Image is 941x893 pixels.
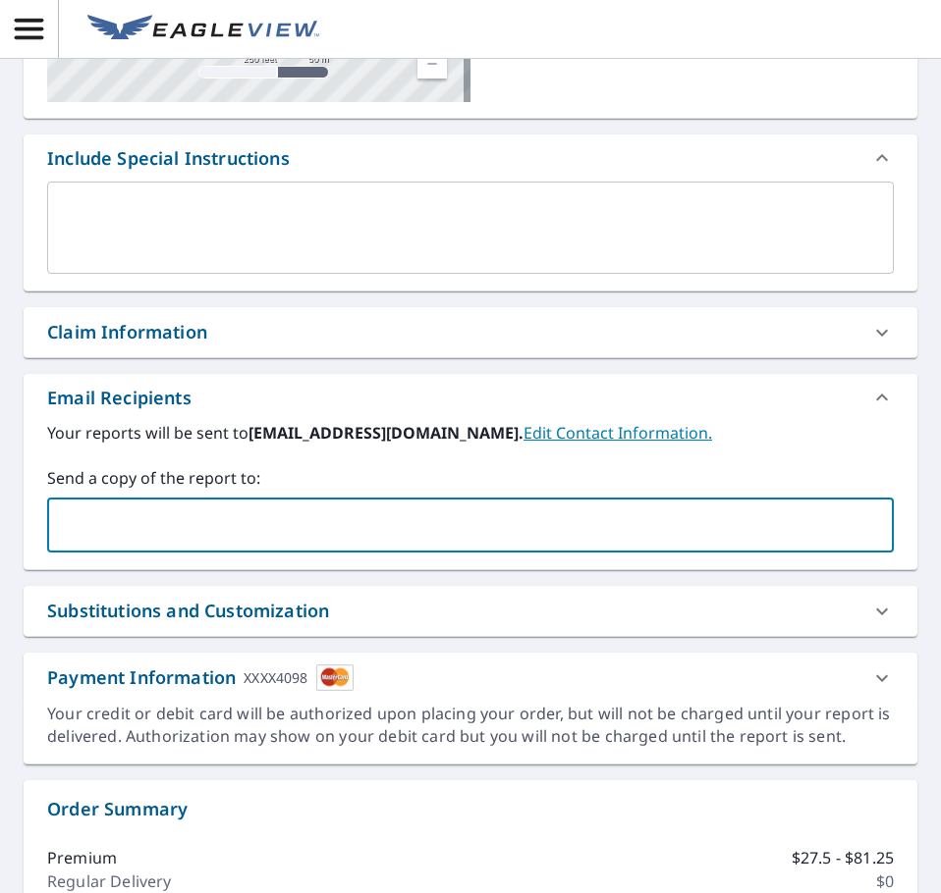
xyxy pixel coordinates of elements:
div: Substitutions and Customization [24,586,917,636]
div: Email Recipients [24,374,917,421]
label: Your reports will be sent to [47,421,894,445]
p: Order Summary [47,796,894,822]
div: XXXX4098 [244,664,307,691]
div: Payment Information [47,664,354,691]
div: Claim Information [47,319,207,345]
div: Payment InformationXXXX4098cardImage [24,653,917,703]
img: cardImage [316,664,354,691]
p: Regular Delivery [47,869,171,893]
div: Claim Information [24,307,917,357]
div: Include Special Instructions [47,145,290,172]
div: Your credit or debit card will be authorized upon placing your order, but will not be charged unt... [47,703,894,748]
p: Premium [47,846,117,869]
a: EV Logo [76,3,331,56]
p: $27.5 - $81.25 [792,846,894,869]
div: Email Recipients [47,385,192,411]
div: Substitutions and Customization [47,598,329,624]
b: [EMAIL_ADDRESS][DOMAIN_NAME]. [249,422,524,444]
div: Include Special Instructions [24,134,917,182]
img: EV Logo [87,15,319,44]
a: EditContactInfo [524,422,712,444]
label: Send a copy of the report to: [47,466,894,490]
a: Current Level 17, Zoom Out [417,49,447,79]
p: $0 [876,869,894,893]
